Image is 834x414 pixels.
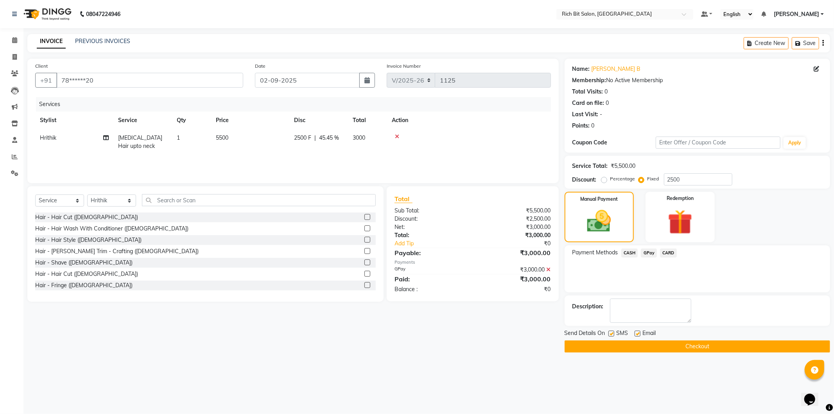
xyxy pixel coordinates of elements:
[35,247,199,256] div: Hair - [PERSON_NAME] Trim - Crafting ([DEMOGRAPHIC_DATA])
[579,207,619,235] img: _cash.svg
[314,134,316,142] span: |
[592,65,641,73] a: [PERSON_NAME] B
[565,340,830,353] button: Checkout
[389,223,473,231] div: Net:
[35,112,113,129] th: Stylist
[35,213,138,221] div: Hair - Hair Cut ([DEMOGRAPHIC_DATA])
[784,137,806,149] button: Apply
[617,329,628,339] span: SMS
[572,76,606,85] div: Membership:
[35,281,133,290] div: Hair - Fringe ([DEMOGRAPHIC_DATA])
[389,231,473,239] div: Total:
[113,112,172,129] th: Service
[35,73,57,88] button: +91
[387,112,551,129] th: Action
[473,266,557,274] div: ₹3,000.00
[319,134,339,142] span: 45.45 %
[35,259,133,267] div: Hair - Shave ([DEMOGRAPHIC_DATA])
[473,223,557,231] div: ₹3,000.00
[35,236,142,244] div: Hair - Hair Style ([DEMOGRAPHIC_DATA])
[572,110,599,119] div: Last Visit:
[473,215,557,223] div: ₹2,500.00
[580,196,618,203] label: Manual Payment
[211,112,289,129] th: Price
[572,139,656,147] div: Coupon Code
[605,88,608,96] div: 0
[744,37,789,49] button: Create New
[643,329,656,339] span: Email
[774,10,819,18] span: [PERSON_NAME]
[216,134,228,141] span: 5500
[473,231,557,239] div: ₹3,000.00
[75,38,130,45] a: PREVIOUS INVOICES
[35,270,138,278] div: Hair - Hair Cut ([DEMOGRAPHIC_DATA])
[592,122,595,130] div: 0
[36,97,557,112] div: Services
[389,215,473,223] div: Discount:
[389,266,473,274] div: GPay
[487,239,557,248] div: ₹0
[572,302,604,311] div: Description:
[621,248,638,257] span: CASH
[572,65,590,73] div: Name:
[641,248,657,257] span: GPay
[395,195,413,203] span: Total
[389,207,473,215] div: Sub Total:
[86,3,120,25] b: 08047224946
[667,195,694,202] label: Redemption
[572,76,822,85] div: No Active Membership
[353,134,365,141] span: 3000
[177,134,180,141] span: 1
[389,274,473,284] div: Paid:
[565,329,605,339] span: Send Details On
[40,134,56,141] span: Hrithik
[255,63,265,70] label: Date
[600,110,603,119] div: -
[395,259,551,266] div: Payments
[572,248,618,257] span: Payment Methods
[572,162,608,170] div: Service Total:
[348,112,387,129] th: Total
[389,285,473,293] div: Balance :
[389,239,487,248] a: Add Tip
[142,194,376,206] input: Search or Scan
[294,134,311,142] span: 2500 F
[606,99,609,107] div: 0
[20,3,74,25] img: logo
[56,73,243,88] input: Search by Name/Mobile/Email/Code
[660,248,677,257] span: CARD
[289,112,348,129] th: Disc
[35,225,188,233] div: Hair - Hair Wash With Conditioner ([DEMOGRAPHIC_DATA])
[611,162,636,170] div: ₹5,500.00
[37,34,66,49] a: INVOICE
[473,285,557,293] div: ₹0
[473,207,557,215] div: ₹5,500.00
[572,176,597,184] div: Discount:
[801,383,826,406] iframe: chat widget
[473,274,557,284] div: ₹3,000.00
[572,122,590,130] div: Points:
[656,137,781,149] input: Enter Offer / Coupon Code
[792,37,819,49] button: Save
[387,63,421,70] label: Invoice Number
[118,134,162,149] span: [MEDICAL_DATA] Hair upto neck
[610,175,635,182] label: Percentage
[572,99,604,107] div: Card on file:
[572,88,603,96] div: Total Visits:
[647,175,659,182] label: Fixed
[172,112,211,129] th: Qty
[35,63,48,70] label: Client
[660,207,700,238] img: _gift.svg
[389,248,473,257] div: Payable:
[473,248,557,257] div: ₹3,000.00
